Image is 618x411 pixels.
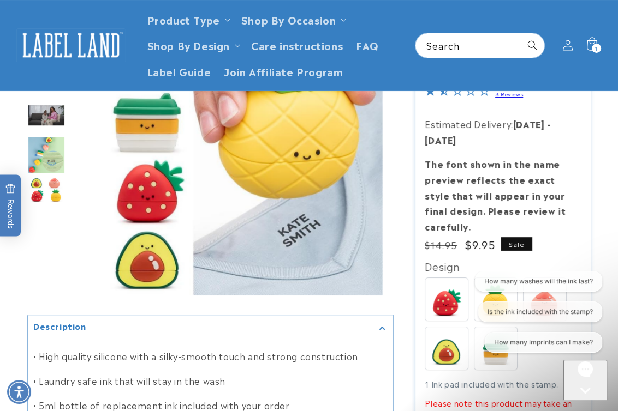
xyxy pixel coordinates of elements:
[147,65,211,77] span: Label Guide
[13,24,130,66] a: Label Land
[425,87,489,100] span: 1.7-star overall rating
[147,12,220,27] a: Product Type
[349,32,385,58] a: FAQ
[251,39,343,51] span: Care instructions
[495,90,523,98] a: 3 Reviews - open in a new tab
[501,237,532,251] span: Sale
[33,321,86,331] h2: Description
[33,348,388,364] p: • High quality silicone with a silky-smooth touch and strong construction
[241,13,336,26] span: Shop By Occasion
[224,65,343,77] span: Join Affiliate Program
[425,278,468,321] img: Strawberry
[27,136,66,174] div: Go to slide 4
[27,136,66,174] img: null
[16,28,126,62] img: Label Land
[141,7,235,32] summary: Product Type
[235,7,351,32] summary: Shop By Occasion
[33,373,388,389] p: • Laundry safe ink that will stay in the wash
[425,257,581,275] div: Design
[425,157,566,233] strong: The font shown in the name preview reflects the exact style that will appear in your final design...
[27,176,66,214] div: Go to slide 5
[7,380,31,404] div: Accessibility Menu
[425,327,468,370] img: Avocado
[28,315,393,340] summary: Description
[425,116,581,148] p: Estimated Delivery:
[27,176,66,214] img: Premium Stamp - Label Land
[465,237,495,251] span: $9.95
[27,104,66,126] img: null
[71,16,383,295] img: null
[5,184,16,229] span: Rewards
[513,117,545,130] strong: [DATE]
[245,32,349,58] a: Care instructions
[27,96,66,134] div: Go to slide 3
[141,58,218,84] a: Label Guide
[595,44,598,53] span: 1
[425,238,457,251] s: Previous price was $14.95
[356,39,379,51] span: FAQ
[147,38,230,52] a: Shop By Design
[547,117,551,130] strong: -
[563,360,607,400] iframe: Gorgias live chat messenger
[520,33,544,57] button: Search
[141,32,245,58] summary: Shop By Design
[217,58,349,84] a: Join Affiliate Program
[425,133,456,146] strong: [DATE]
[470,271,607,362] iframe: Gorgias live chat conversation starters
